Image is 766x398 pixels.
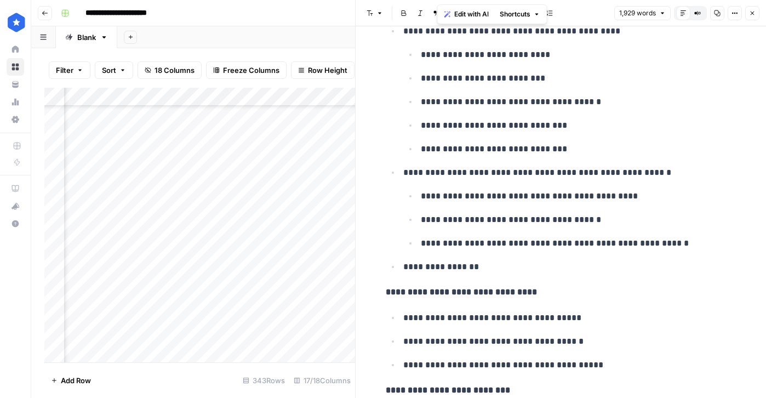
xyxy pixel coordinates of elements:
[495,7,545,21] button: Shortcuts
[619,8,656,18] span: 1,929 words
[56,65,73,76] span: Filter
[7,93,24,111] a: Usage
[44,372,98,389] button: Add Row
[291,61,355,79] button: Row Height
[7,58,24,76] a: Browse
[102,65,116,76] span: Sort
[61,375,91,386] span: Add Row
[440,7,493,21] button: Edit with AI
[95,61,133,79] button: Sort
[289,372,355,389] div: 17/18 Columns
[206,61,287,79] button: Freeze Columns
[223,65,279,76] span: Freeze Columns
[49,61,90,79] button: Filter
[7,111,24,128] a: Settings
[7,9,24,36] button: Workspace: ConsumerAffairs
[155,65,195,76] span: 18 Columns
[7,180,24,197] a: AirOps Academy
[238,372,289,389] div: 343 Rows
[454,9,489,19] span: Edit with AI
[7,76,24,93] a: Your Data
[7,13,26,32] img: ConsumerAffairs Logo
[7,197,24,215] button: What's new?
[500,9,530,19] span: Shortcuts
[7,41,24,58] a: Home
[614,6,671,20] button: 1,929 words
[7,215,24,232] button: Help + Support
[138,61,202,79] button: 18 Columns
[7,198,24,214] div: What's new?
[308,65,347,76] span: Row Height
[56,26,117,48] a: Blank
[77,32,96,43] div: Blank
